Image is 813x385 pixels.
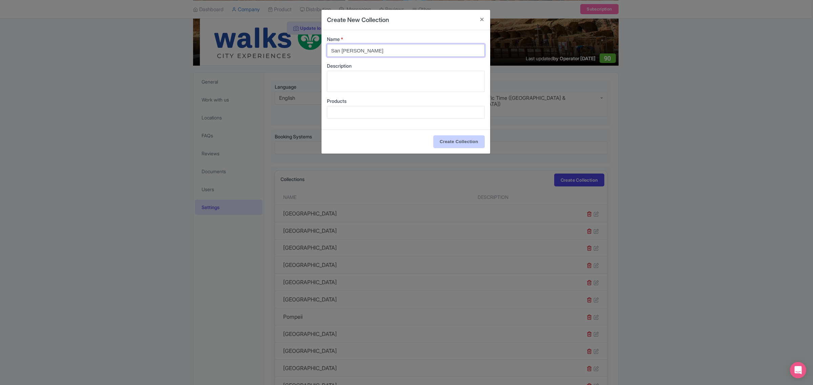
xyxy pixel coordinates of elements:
[327,98,347,104] span: Products
[790,362,806,378] div: Open Intercom Messenger
[327,36,340,42] span: Name
[327,15,389,24] h4: Create New Collection
[433,135,485,148] input: Create Collection
[474,10,490,29] button: Close
[327,63,352,69] span: Description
